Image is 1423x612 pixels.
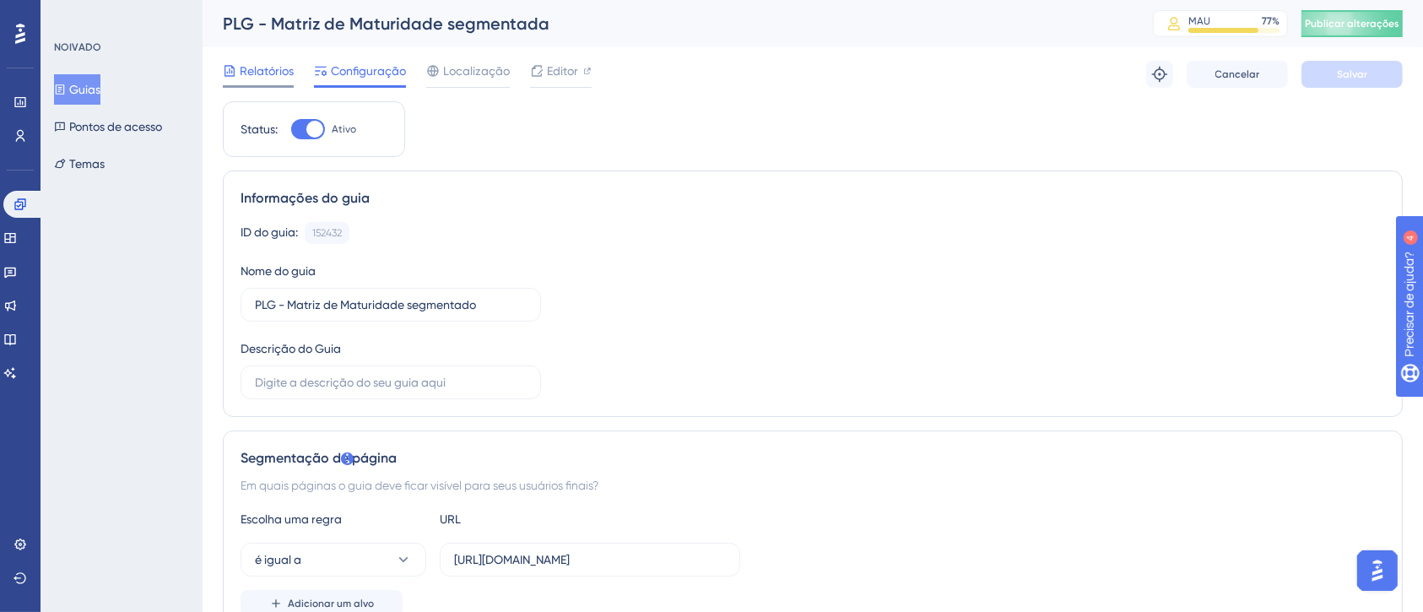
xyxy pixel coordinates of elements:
font: é igual a [255,553,301,566]
button: Cancelar [1187,61,1288,88]
button: Pontos de acesso [54,111,162,142]
font: ID do guia: [241,225,298,239]
font: Temas [69,157,105,171]
font: Informações do guia [241,190,370,206]
font: Editor [547,64,578,78]
font: Cancelar [1215,68,1260,80]
font: Segmentação de página [241,450,397,466]
button: Salvar [1301,61,1403,88]
font: MAU [1188,15,1210,27]
font: Nome do guia [241,264,316,278]
button: Temas [54,149,105,179]
font: 152432 [312,227,342,239]
font: Escolha uma regra [241,512,342,526]
font: URL [440,512,461,526]
font: Salvar [1337,68,1367,80]
input: Digite o nome do seu guia aqui [255,295,527,314]
input: seusite.com/caminho [454,550,726,569]
font: Configuração [331,64,406,78]
font: Descrição do Guia [241,342,341,355]
font: Publicar alterações [1305,18,1399,30]
font: Pontos de acesso [69,120,162,133]
font: Relatórios [240,64,294,78]
font: Precisar de ajuda? [40,8,145,20]
font: 77 [1262,15,1272,27]
iframe: Iniciador do Assistente de IA do UserGuiding [1352,545,1403,596]
font: Em quais páginas o guia deve ficar visível para seus usuários finais? [241,479,598,492]
button: Guias [54,74,100,105]
button: é igual a [241,543,426,577]
font: Ativo [332,123,356,135]
font: PLG - Matriz de Maturidade segmentada [223,14,549,34]
font: Adicionar um alvo [288,598,374,609]
input: Digite a descrição do seu guia aqui [255,373,527,392]
font: Status: [241,122,278,136]
font: % [1272,15,1280,27]
div: 4 [157,8,162,22]
button: Publicar alterações [1301,10,1403,37]
font: Localização [443,64,510,78]
font: NOIVADO [54,41,101,53]
font: Guias [69,83,100,96]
